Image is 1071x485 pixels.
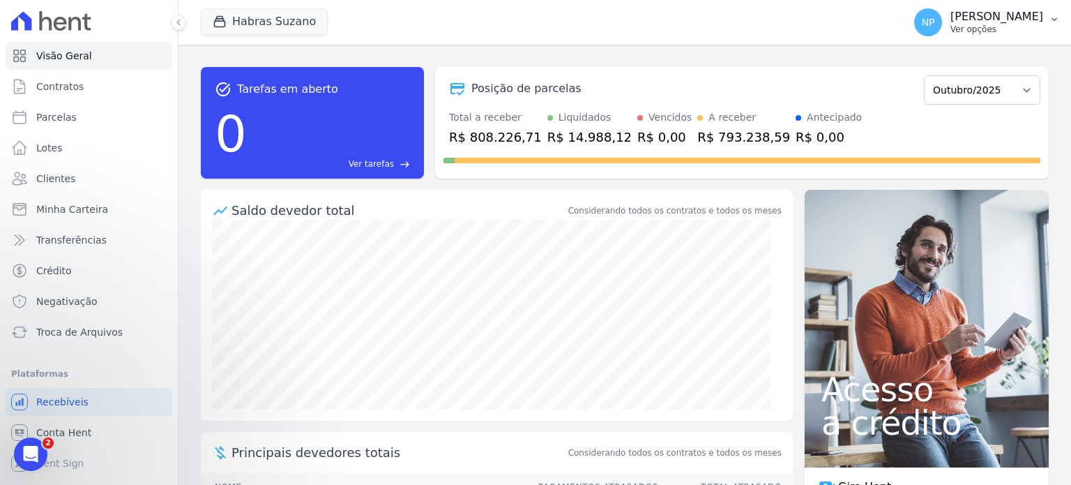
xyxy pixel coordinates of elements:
span: east [400,159,410,170]
span: Negativação [36,294,98,308]
div: Antecipado [807,110,862,125]
a: Crédito [6,257,172,285]
div: Total a receber [449,110,542,125]
a: Visão Geral [6,42,172,70]
a: Troca de Arquivos [6,318,172,346]
div: R$ 793.238,59 [697,128,790,147]
a: Lotes [6,134,172,162]
a: Clientes [6,165,172,193]
span: 2 [43,438,54,449]
div: Considerando todos os contratos e todos os meses [568,204,782,217]
span: Conta Hent [36,426,91,440]
div: Plataformas [11,366,167,382]
div: A receber [708,110,756,125]
a: Parcelas [6,103,172,131]
span: NP [922,17,935,27]
p: [PERSON_NAME] [950,10,1043,24]
span: Lotes [36,141,63,155]
span: Parcelas [36,110,77,124]
span: Clientes [36,172,75,186]
span: Crédito [36,264,72,278]
span: Tarefas em aberto [237,81,338,98]
div: R$ 0,00 [637,128,692,147]
span: Troca de Arquivos [36,325,123,339]
div: Vencidos [648,110,692,125]
span: Contratos [36,80,84,94]
div: Posição de parcelas [471,80,582,97]
span: Ver tarefas [349,158,394,170]
span: task_alt [215,81,231,98]
iframe: Intercom live chat [14,438,47,471]
div: R$ 808.226,71 [449,128,542,147]
span: Considerando todos os contratos e todos os meses [568,447,782,459]
span: Recebíveis [36,395,89,409]
div: Liquidados [559,110,612,125]
a: Minha Carteira [6,195,172,223]
div: R$ 14.988,12 [547,128,632,147]
a: Ver tarefas east [252,158,410,170]
a: Transferências [6,226,172,254]
a: Contratos [6,73,172,100]
span: Acesso [821,373,1032,406]
button: NP [PERSON_NAME] Ver opções [903,3,1071,42]
span: Principais devedores totais [231,443,565,462]
p: Ver opções [950,24,1043,35]
a: Conta Hent [6,419,172,447]
span: Transferências [36,233,107,247]
div: Saldo devedor total [231,201,565,220]
div: 0 [215,98,247,170]
span: Minha Carteira [36,202,108,216]
button: Habras Suzano [201,8,328,35]
span: a crédito [821,406,1032,440]
a: Negativação [6,288,172,315]
a: Recebíveis [6,388,172,416]
div: R$ 0,00 [796,128,862,147]
span: Visão Geral [36,49,92,63]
